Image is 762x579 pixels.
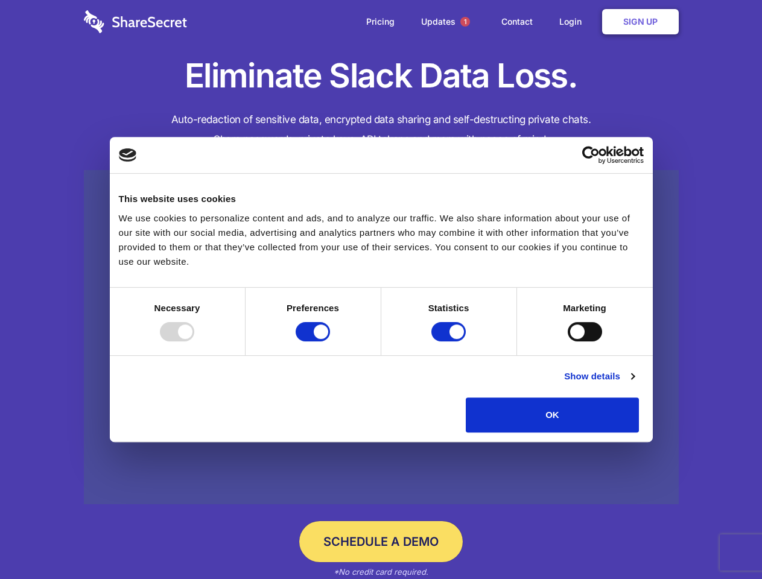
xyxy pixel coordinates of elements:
a: Usercentrics Cookiebot - opens in a new window [538,146,644,164]
div: This website uses cookies [119,192,644,206]
a: Login [547,3,600,40]
button: OK [466,397,639,432]
a: Contact [489,3,545,40]
a: Schedule a Demo [299,521,463,562]
img: logo-wordmark-white-trans-d4663122ce5f474addd5e946df7df03e33cb6a1c49d2221995e7729f52c070b2.svg [84,10,187,33]
a: Pricing [354,3,407,40]
strong: Marketing [563,303,606,313]
img: logo [119,148,137,162]
span: 1 [460,17,470,27]
h1: Eliminate Slack Data Loss. [84,54,679,98]
div: We use cookies to personalize content and ads, and to analyze our traffic. We also share informat... [119,211,644,269]
a: Sign Up [602,9,679,34]
a: Wistia video thumbnail [84,170,679,505]
h4: Auto-redaction of sensitive data, encrypted data sharing and self-destructing private chats. Shar... [84,110,679,150]
strong: Necessary [154,303,200,313]
strong: Statistics [428,303,469,313]
strong: Preferences [287,303,339,313]
a: Show details [564,369,634,384]
em: *No credit card required. [334,567,428,577]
